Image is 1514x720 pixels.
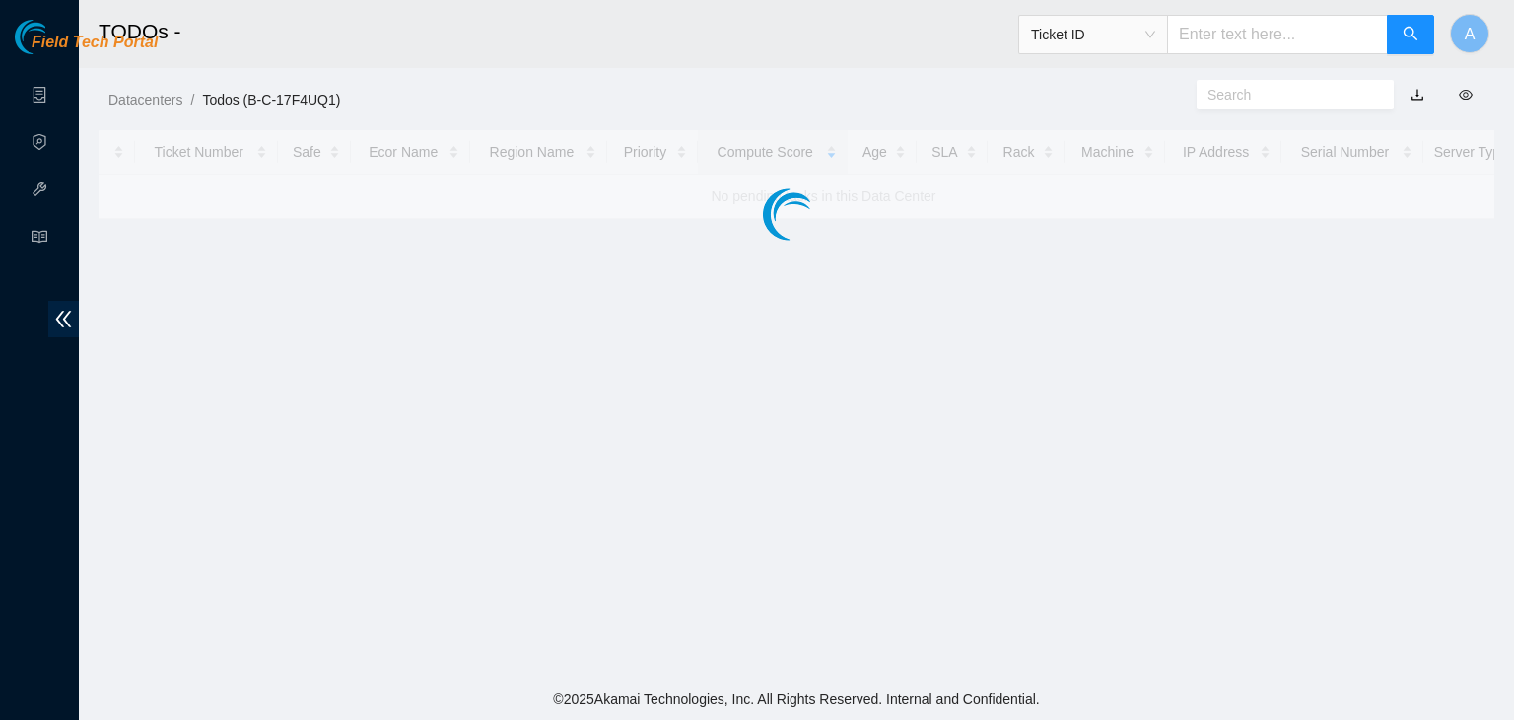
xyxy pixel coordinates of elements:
[48,301,79,337] span: double-left
[1207,84,1367,106] input: Search
[15,20,100,54] img: Akamai Technologies
[202,92,340,108] a: Todos (B-C-17F4UQ1)
[32,34,158,52] span: Field Tech Portal
[1403,26,1418,44] span: search
[32,220,47,259] span: read
[1465,22,1476,46] span: A
[190,92,194,108] span: /
[108,92,182,108] a: Datacenters
[15,36,158,61] a: Akamai TechnologiesField Tech Portal
[1167,15,1388,54] input: Enter text here...
[1387,15,1434,54] button: search
[1396,79,1439,110] button: download
[1031,20,1155,49] span: Ticket ID
[1450,14,1489,53] button: A
[79,679,1514,720] footer: © 2025 Akamai Technologies, Inc. All Rights Reserved. Internal and Confidential.
[1459,88,1473,102] span: eye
